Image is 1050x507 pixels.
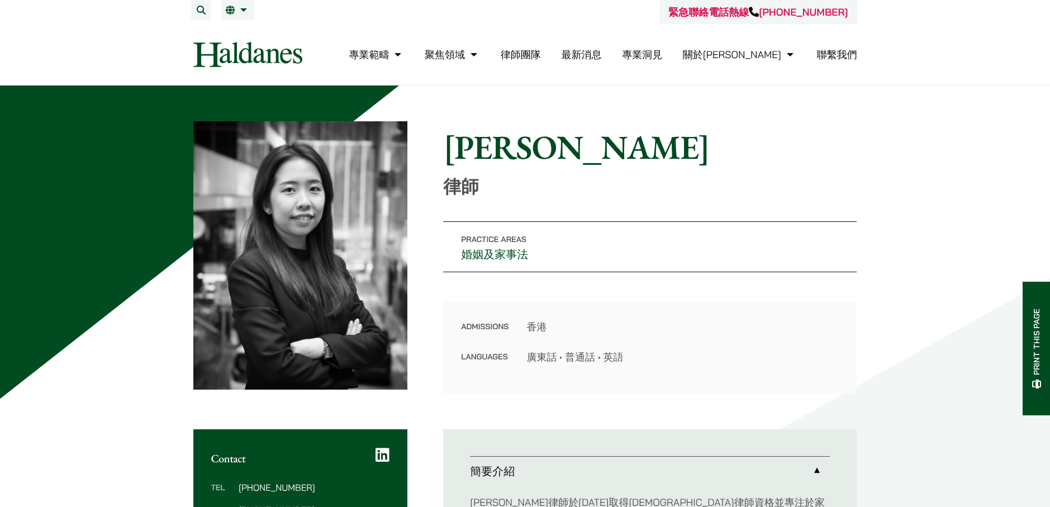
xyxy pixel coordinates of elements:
[239,483,389,492] dd: [PHONE_NUMBER]
[443,176,857,197] p: 律師
[526,319,839,334] dd: 香港
[683,48,796,61] a: 關於何敦
[668,6,848,18] a: 緊急聯絡電話熱線[PHONE_NUMBER]
[526,349,839,364] dd: 廣東話 • 普通話 • 英語
[461,234,526,244] span: Practice Areas
[461,319,509,349] dt: Admissions
[376,447,389,463] a: LinkedIn
[349,48,404,61] a: 專業範疇
[470,457,830,486] a: 簡要介紹
[211,452,390,465] h2: Contact
[501,48,541,61] a: 律師團隊
[226,6,250,15] a: 繁
[211,483,234,505] dt: Tel
[461,247,528,262] a: 婚姻及家事法
[193,42,302,67] img: Logo of Haldanes
[622,48,662,61] a: 專業洞見
[461,349,509,364] dt: Languages
[561,48,601,61] a: 最新消息
[817,48,857,61] a: 聯繫我們
[443,127,857,167] h1: [PERSON_NAME]
[425,48,480,61] a: 聚焦領域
